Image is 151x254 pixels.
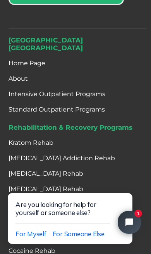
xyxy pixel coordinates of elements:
a: [MEDICAL_DATA] Rehab [9,166,115,181]
button: Close chat widget [118,44,141,67]
div: Are you looking for help for yourself or someone else? [15,26,125,57]
strong: [GEOGRAPHIC_DATA] [GEOGRAPHIC_DATA] [9,36,83,52]
a: Home Page [9,56,45,71]
a: About [9,71,28,86]
a: Kratom Rehab [9,135,115,151]
strong: Rehabilitation & Recovery Programs [9,124,132,131]
a: [MEDICAL_DATA] Addiction Rehab [9,151,115,166]
button: For Myself [15,63,46,71]
a: Standard Outpatient Programs [9,102,105,117]
a: Intensive Outpatient Programs [9,86,105,102]
button: For Someone Else [53,63,105,71]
